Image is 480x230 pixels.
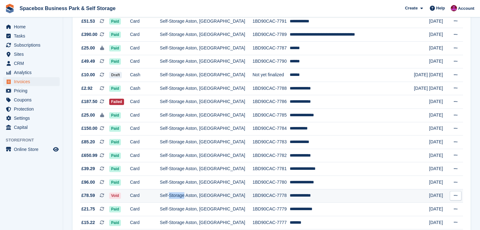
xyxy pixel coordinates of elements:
span: £2.92 [81,85,92,92]
td: Self-Storage Aston, [GEOGRAPHIC_DATA] [160,108,253,122]
td: Self-Storage Aston, [GEOGRAPHIC_DATA] [160,42,253,55]
td: Card [130,162,160,176]
td: 1BD90CAC-7791 [252,14,290,28]
span: Online Store [14,145,52,154]
td: [DATE] [414,68,429,82]
span: Paid [109,58,121,65]
td: [DATE] [429,149,448,162]
td: Self-Storage Aston, [GEOGRAPHIC_DATA] [160,175,253,189]
td: 1BD90CAC-7789 [252,28,290,42]
a: menu [3,105,60,113]
span: Paid [109,18,121,25]
a: menu [3,114,60,123]
td: Card [130,175,160,189]
td: [DATE] [429,28,448,42]
a: Preview store [52,146,60,153]
td: Self-Storage Aston, [GEOGRAPHIC_DATA] [160,216,253,229]
td: 1BD90CAC-7790 [252,55,290,68]
td: Self-Storage Aston, [GEOGRAPHIC_DATA] [160,189,253,203]
td: [DATE] [429,55,448,68]
td: Cash [130,68,160,82]
img: stora-icon-8386f47178a22dfd0bd8f6a31ec36ba5ce8667c1dd55bd0f319d3a0aa187defe.svg [5,4,15,13]
span: Paid [109,206,121,212]
td: Card [130,55,160,68]
span: Failed [109,99,124,105]
a: menu [3,145,60,154]
span: Draft [109,72,122,78]
a: menu [3,95,60,104]
span: £49.49 [81,58,95,65]
td: [DATE] [429,95,448,109]
td: Self-Storage Aston, [GEOGRAPHIC_DATA] [160,203,253,216]
span: Home [14,22,52,31]
span: £187.50 [81,98,98,105]
td: Self-Storage Aston, [GEOGRAPHIC_DATA] [160,82,253,95]
span: Paid [109,166,121,172]
span: £390.00 [81,31,98,38]
td: [DATE] [429,203,448,216]
a: menu [3,59,60,68]
td: [DATE] [429,189,448,203]
td: Self-Storage Aston, [GEOGRAPHIC_DATA] [160,122,253,135]
a: menu [3,77,60,86]
td: Card [130,42,160,55]
td: [DATE] [429,122,448,135]
span: £10.00 [81,72,95,78]
td: Self-Storage Aston, [GEOGRAPHIC_DATA] [160,55,253,68]
span: £25.00 [81,45,95,51]
td: Self-Storage Aston, [GEOGRAPHIC_DATA] [160,14,253,28]
td: [DATE] [429,135,448,149]
a: menu [3,86,60,95]
td: [DATE] [429,68,448,82]
span: Paid [109,220,121,226]
span: £96.00 [81,179,95,186]
a: menu [3,22,60,31]
td: [DATE] [429,162,448,176]
span: Paid [109,125,121,132]
td: [DATE] [429,216,448,229]
span: Paid [109,179,121,186]
a: Spacebox Business Park & Self Storage [17,3,118,14]
td: Card [130,189,160,203]
span: £39.29 [81,165,95,172]
td: [DATE] [429,175,448,189]
td: Card [130,216,160,229]
td: Card [130,95,160,109]
td: Self-Storage Aston, [GEOGRAPHIC_DATA] [160,135,253,149]
a: menu [3,41,60,49]
span: Protection [14,105,52,113]
span: Paid [109,85,121,92]
span: Paid [109,112,121,118]
span: £51.53 [81,18,95,25]
td: 1BD90CAC-7787 [252,42,290,55]
span: £650.99 [81,152,98,159]
td: Card [130,203,160,216]
td: 1BD90CAC-7784 [252,122,290,135]
span: Capital [14,123,52,132]
span: Tasks [14,32,52,40]
span: Void [109,193,121,199]
td: Not yet finalized [252,68,290,82]
span: Paid [109,152,121,159]
a: menu [3,123,60,132]
td: 1BD90CAC-7783 [252,135,290,149]
span: Analytics [14,68,52,77]
span: Storefront [6,137,63,143]
span: Paid [109,45,121,51]
span: £150.00 [81,125,98,132]
span: Invoices [14,77,52,86]
td: 1BD90CAC-7778 [252,189,290,203]
span: CRM [14,59,52,68]
img: Shitika Balanath [451,5,457,11]
td: [DATE] [414,82,429,95]
td: Self-Storage Aston, [GEOGRAPHIC_DATA] [160,162,253,176]
td: [DATE] [429,14,448,28]
td: 1BD90CAC-7779 [252,203,290,216]
td: Card [130,108,160,122]
span: Create [405,5,418,11]
td: 1BD90CAC-7780 [252,175,290,189]
a: menu [3,50,60,59]
td: 1BD90CAC-7781 [252,162,290,176]
a: menu [3,68,60,77]
td: Card [130,122,160,135]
